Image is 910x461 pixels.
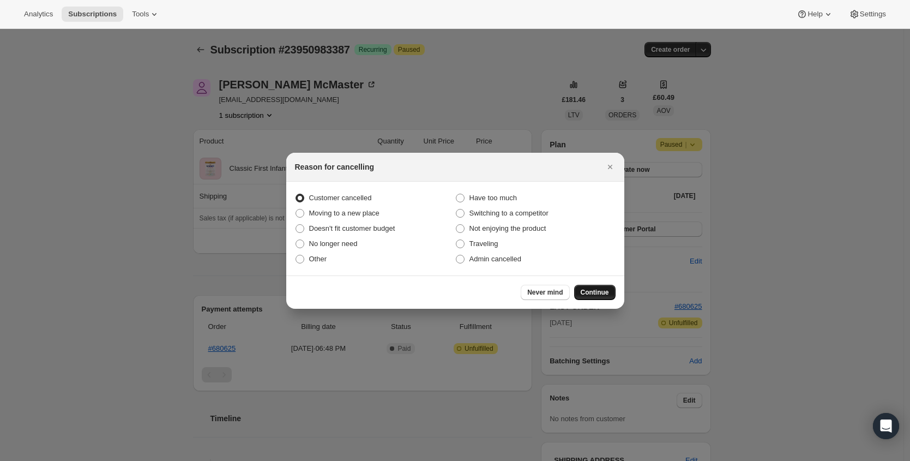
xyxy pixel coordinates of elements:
[790,7,840,22] button: Help
[842,7,893,22] button: Settings
[469,255,521,263] span: Admin cancelled
[574,285,616,300] button: Continue
[309,240,358,248] span: No longer need
[521,285,569,300] button: Never mind
[807,10,822,19] span: Help
[469,194,517,202] span: Have too much
[132,10,149,19] span: Tools
[68,10,117,19] span: Subscriptions
[469,224,546,232] span: Not enjoying the product
[873,413,899,439] div: Open Intercom Messenger
[309,194,372,202] span: Customer cancelled
[581,288,609,297] span: Continue
[309,209,379,217] span: Moving to a new place
[469,240,498,248] span: Traveling
[527,288,563,297] span: Never mind
[602,159,618,175] button: Close
[860,10,886,19] span: Settings
[309,224,395,232] span: Doesn't fit customer budget
[309,255,327,263] span: Other
[17,7,59,22] button: Analytics
[295,161,374,172] h2: Reason for cancelling
[469,209,549,217] span: Switching to a competitor
[62,7,123,22] button: Subscriptions
[24,10,53,19] span: Analytics
[125,7,166,22] button: Tools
